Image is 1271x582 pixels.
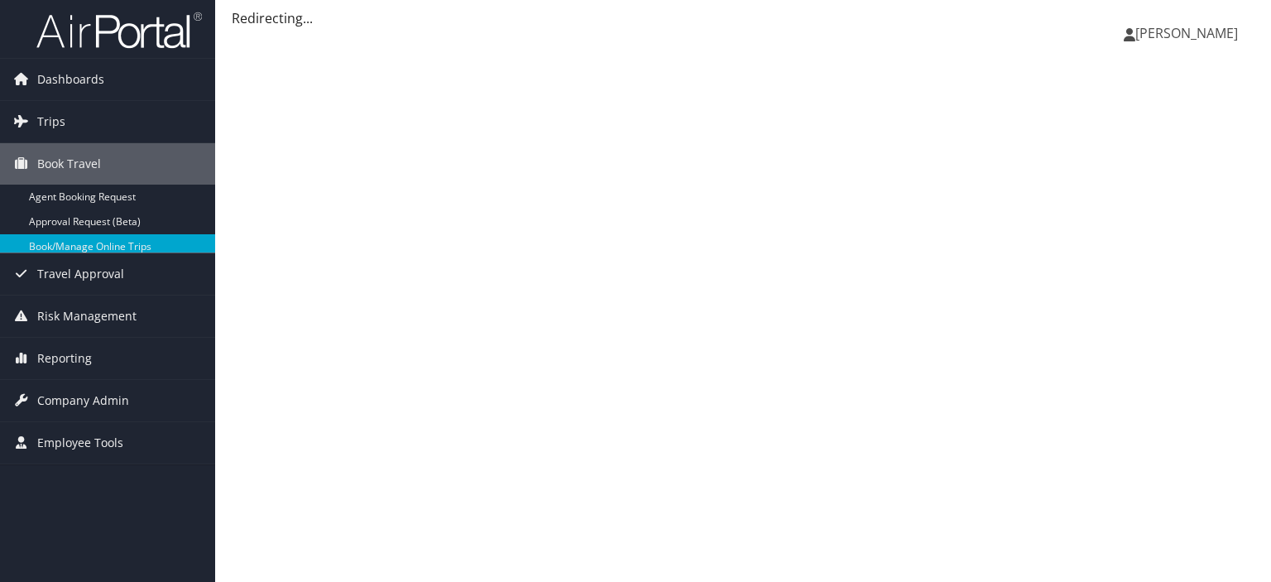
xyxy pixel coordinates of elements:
[1124,8,1254,58] a: [PERSON_NAME]
[1135,24,1238,42] span: [PERSON_NAME]
[37,422,123,464] span: Employee Tools
[37,143,101,185] span: Book Travel
[36,11,202,50] img: airportal-logo.png
[232,8,1254,28] div: Redirecting...
[37,380,129,421] span: Company Admin
[37,253,124,295] span: Travel Approval
[37,338,92,379] span: Reporting
[37,59,104,100] span: Dashboards
[37,296,137,337] span: Risk Management
[37,101,65,142] span: Trips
